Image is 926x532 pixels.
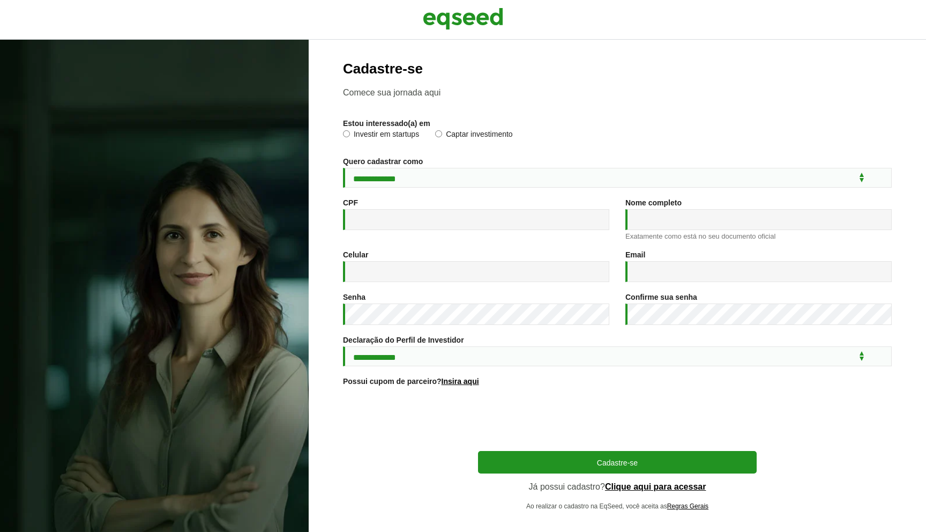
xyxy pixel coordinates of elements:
[478,503,757,510] p: Ao realizar o cadastro na EqSeed, você aceita as
[667,503,708,509] a: Regras Gerais
[536,398,699,440] iframe: reCAPTCHA
[423,5,503,32] img: EqSeed Logo
[625,293,697,301] label: Confirme sua senha
[625,233,892,240] div: Exatamente como está no seu documento oficial
[625,199,682,206] label: Nome completo
[343,293,365,301] label: Senha
[343,158,423,165] label: Quero cadastrar como
[435,130,442,137] input: Captar investimento
[343,87,892,98] p: Comece sua jornada aqui
[343,336,464,344] label: Declaração do Perfil de Investidor
[343,130,419,141] label: Investir em startups
[343,378,479,385] label: Possui cupom de parceiro?
[343,130,350,137] input: Investir em startups
[343,61,892,77] h2: Cadastre-se
[478,451,757,474] button: Cadastre-se
[343,251,368,258] label: Celular
[343,199,358,206] label: CPF
[442,378,479,385] a: Insira aqui
[605,483,706,491] a: Clique aqui para acessar
[478,482,757,492] p: Já possui cadastro?
[343,120,430,127] label: Estou interessado(a) em
[625,251,645,258] label: Email
[435,130,513,141] label: Captar investimento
